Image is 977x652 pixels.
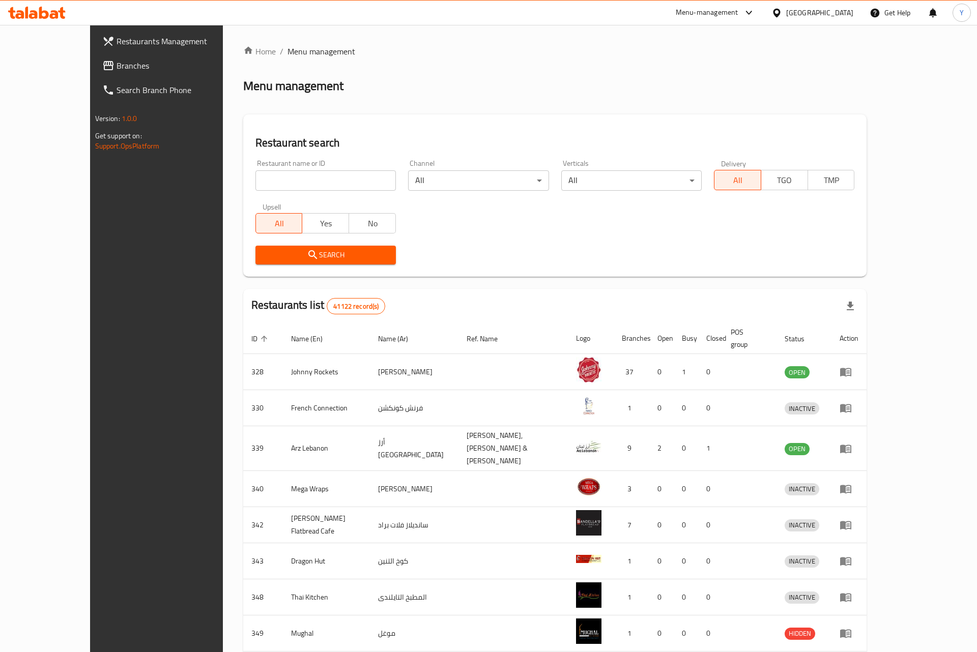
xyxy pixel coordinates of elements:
[785,628,815,639] span: HIDDEN
[649,543,674,579] td: 0
[840,591,858,603] div: Menu
[576,618,601,644] img: Mughal
[614,390,649,426] td: 1
[283,426,370,471] td: Arz Lebanon
[283,390,370,426] td: French Connection
[95,139,160,153] a: Support.OpsPlatform
[674,323,698,354] th: Busy
[719,173,757,188] span: All
[808,170,855,190] button: TMP
[353,216,392,231] span: No
[676,7,738,19] div: Menu-management
[674,354,698,390] td: 1
[721,160,746,167] label: Delivery
[283,579,370,615] td: Thai Kitchen
[576,393,601,419] img: French Connection
[614,471,649,507] td: 3
[370,471,458,507] td: [PERSON_NAME]
[649,471,674,507] td: 0
[714,170,761,190] button: All
[243,390,283,426] td: 330
[378,333,421,345] span: Name (Ar)
[698,471,723,507] td: 0
[576,474,601,499] img: Mega Wraps
[698,426,723,471] td: 1
[576,434,601,459] img: Arz Lebanon
[94,29,253,53] a: Restaurants Management
[831,323,867,354] th: Action
[731,326,765,350] span: POS group
[291,333,336,345] span: Name (En)
[576,546,601,572] img: Dragon Hut
[649,390,674,426] td: 0
[243,78,343,94] h2: Menu management
[761,170,808,190] button: TGO
[649,323,674,354] th: Open
[812,173,851,188] span: TMP
[840,366,858,378] div: Menu
[568,323,614,354] th: Logo
[255,170,396,191] input: Search for restaurant name or ID..
[674,579,698,615] td: 0
[243,45,867,57] nav: breadcrumb
[649,354,674,390] td: 0
[614,354,649,390] td: 37
[283,615,370,651] td: Mughal
[255,213,303,233] button: All
[370,390,458,426] td: فرنش كونكشن
[576,582,601,608] img: Thai Kitchen
[370,579,458,615] td: المطبخ التايلندى
[370,426,458,471] td: أرز [GEOGRAPHIC_DATA]
[840,483,858,495] div: Menu
[243,45,276,57] a: Home
[94,53,253,78] a: Branches
[251,333,271,345] span: ID
[674,426,698,471] td: 0
[785,483,819,495] div: INACTIVE
[649,615,674,651] td: 0
[614,543,649,579] td: 1
[649,507,674,543] td: 0
[370,354,458,390] td: [PERSON_NAME]
[785,366,810,378] div: OPEN
[674,615,698,651] td: 0
[840,402,858,414] div: Menu
[698,354,723,390] td: 0
[614,507,649,543] td: 7
[674,390,698,426] td: 0
[117,35,245,47] span: Restaurants Management
[698,390,723,426] td: 0
[765,173,804,188] span: TGO
[283,354,370,390] td: Johnny Rockets
[243,615,283,651] td: 349
[283,507,370,543] td: [PERSON_NAME] Flatbread Cafe
[785,591,819,603] span: INACTIVE
[614,579,649,615] td: 1
[306,216,345,231] span: Yes
[327,298,385,314] div: Total records count
[283,471,370,507] td: Mega Wraps
[649,426,674,471] td: 2
[264,249,388,261] span: Search
[786,7,853,18] div: [GEOGRAPHIC_DATA]
[467,333,511,345] span: Ref. Name
[785,402,819,414] div: INACTIVE
[243,471,283,507] td: 340
[785,403,819,414] span: INACTIVE
[458,426,568,471] td: [PERSON_NAME],[PERSON_NAME] & [PERSON_NAME]
[117,84,245,96] span: Search Branch Phone
[576,357,601,382] img: Johnny Rockets
[243,426,283,471] td: 339
[838,294,863,318] div: Export file
[283,543,370,579] td: Dragon Hut
[95,129,142,142] span: Get support on:
[255,246,396,264] button: Search
[785,367,810,378] span: OPEN
[260,216,299,231] span: All
[243,507,283,543] td: 342
[698,323,723,354] th: Closed
[370,543,458,579] td: كوخ التنين
[698,579,723,615] td: 0
[255,135,855,151] h2: Restaurant search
